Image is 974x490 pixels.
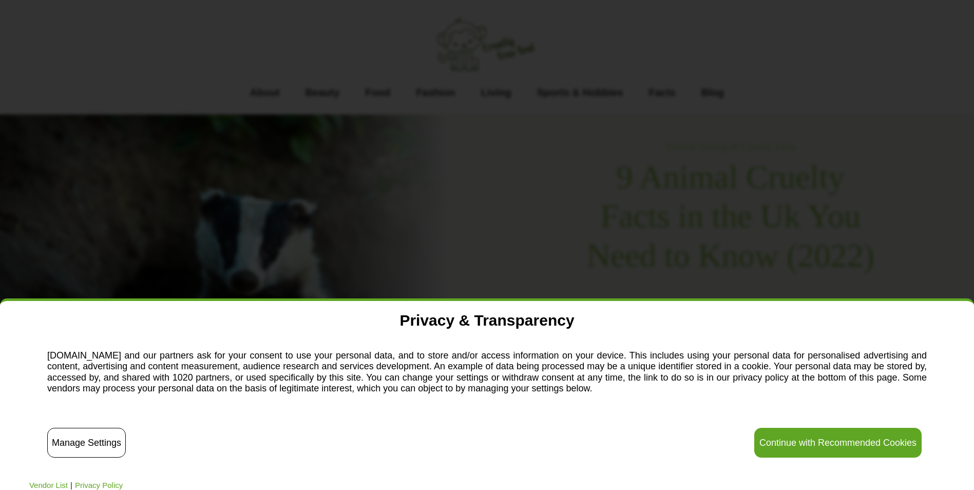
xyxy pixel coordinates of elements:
button: Manage Settings [47,428,126,458]
button: Continue with Recommended Cookies [754,428,922,458]
a: Privacy Policy [75,481,123,490]
span: | [70,481,72,490]
h2: Privacy & Transparency [45,311,929,330]
p: [DOMAIN_NAME] and our partners ask for your consent to use your personal data, and to store and/o... [47,348,927,400]
a: Vendor List [29,481,68,490]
